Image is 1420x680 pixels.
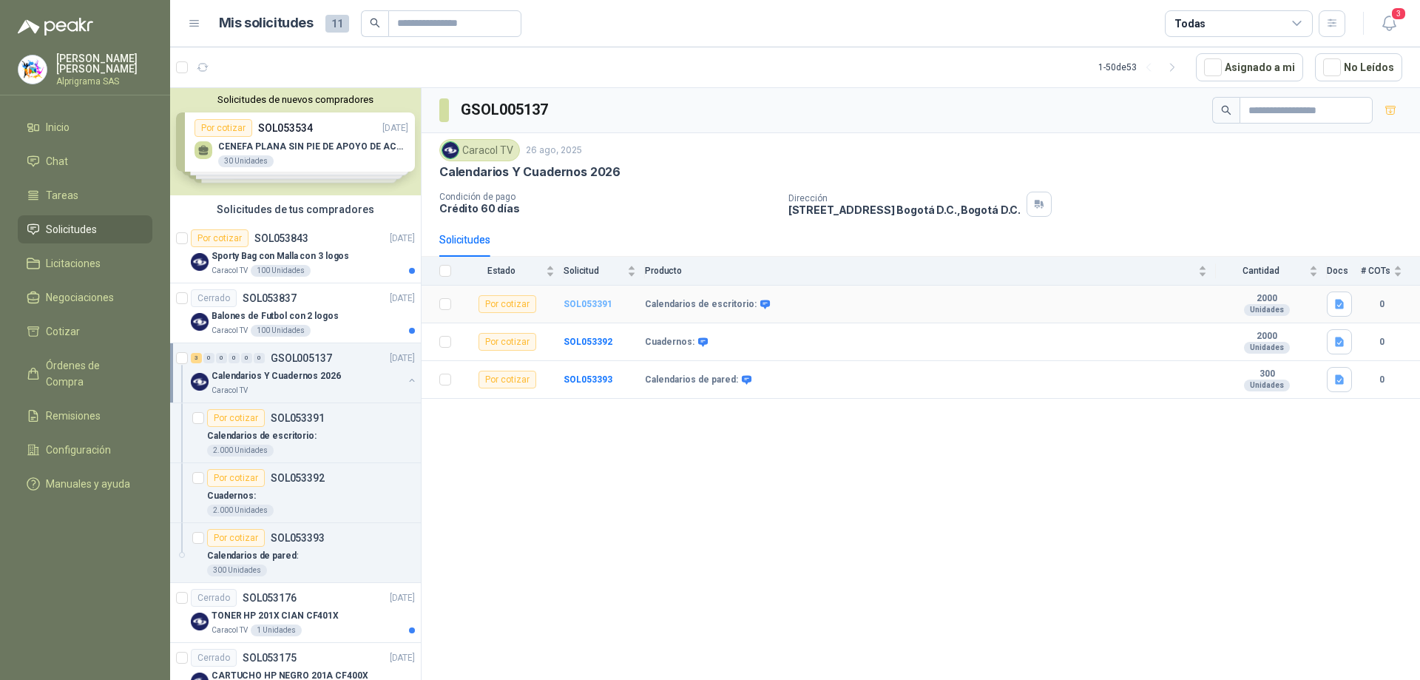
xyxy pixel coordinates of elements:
[207,445,274,457] div: 2.000 Unidades
[170,195,421,223] div: Solicitudes de tus compradores
[1361,297,1402,312] b: 0
[241,353,252,363] div: 0
[251,625,302,636] div: 1 Unidades
[251,265,311,277] div: 100 Unidades
[1327,257,1361,286] th: Docs
[645,257,1216,286] th: Producto
[1361,266,1390,276] span: # COTs
[207,529,265,547] div: Por cotizar
[207,565,267,576] div: 300 Unidades
[788,193,1021,203] p: Dirección
[191,353,202,363] div: 3
[442,142,459,158] img: Company Logo
[207,489,256,503] p: Cuadernos:
[645,299,757,311] b: Calendarios de escritorio:
[254,353,265,363] div: 0
[212,325,248,337] p: Caracol TV
[564,337,612,347] a: SOL053392
[645,374,738,386] b: Calendarios de pared:
[271,353,332,363] p: GSOL005137
[1216,331,1318,343] b: 2000
[645,266,1195,276] span: Producto
[564,299,612,309] a: SOL053391
[460,266,543,276] span: Estado
[461,98,550,121] h3: GSOL005137
[18,317,152,346] a: Cotizar
[212,309,339,323] p: Balones de Futbol con 2 logos
[1216,368,1318,380] b: 300
[46,323,80,340] span: Cotizar
[46,357,138,390] span: Órdenes de Compra
[191,589,237,607] div: Cerrado
[1244,342,1290,354] div: Unidades
[788,203,1021,216] p: [STREET_ADDRESS] Bogotá D.C. , Bogotá D.C.
[46,255,101,272] span: Licitaciones
[271,413,325,423] p: SOL053391
[46,153,68,169] span: Chat
[390,591,415,605] p: [DATE]
[479,333,536,351] div: Por cotizar
[18,283,152,312] a: Negociaciones
[439,202,777,215] p: Crédito 60 días
[46,476,130,492] span: Manuales y ayuda
[207,505,274,516] div: 2.000 Unidades
[18,55,47,84] img: Company Logo
[46,289,114,306] span: Negociaciones
[439,232,490,248] div: Solicitudes
[1244,380,1290,391] div: Unidades
[212,385,248,397] p: Caracol TV
[243,653,297,663] p: SOL053175
[46,408,101,424] span: Remisiones
[325,15,349,33] span: 11
[479,371,536,388] div: Por cotizar
[390,651,415,665] p: [DATE]
[191,313,209,331] img: Company Logo
[170,223,421,283] a: Por cotizarSOL053843[DATE] Company LogoSporty Bag con Malla con 3 logosCaracol TV100 Unidades
[56,53,152,74] p: [PERSON_NAME] [PERSON_NAME]
[170,403,421,463] a: Por cotizarSOL053391Calendarios de escritorio:2.000 Unidades
[229,353,240,363] div: 0
[1174,16,1206,32] div: Todas
[460,257,564,286] th: Estado
[212,609,339,623] p: TONER HP 201X CIAN CF401X
[207,469,265,487] div: Por cotizar
[18,470,152,498] a: Manuales y ayuda
[1390,7,1407,21] span: 3
[271,473,325,483] p: SOL053392
[390,232,415,246] p: [DATE]
[18,18,93,36] img: Logo peakr
[170,523,421,583] a: Por cotizarSOL053393Calendarios de pared:300 Unidades
[439,139,520,161] div: Caracol TV
[219,13,314,34] h1: Mis solicitudes
[46,442,111,458] span: Configuración
[390,351,415,366] p: [DATE]
[170,583,421,643] a: CerradoSOL053176[DATE] Company LogoTONER HP 201X CIAN CF401XCaracol TV1 Unidades
[203,353,214,363] div: 0
[1361,257,1420,286] th: # COTs
[46,119,70,135] span: Inicio
[18,113,152,141] a: Inicio
[1361,335,1402,349] b: 0
[191,613,209,630] img: Company Logo
[170,283,421,343] a: CerradoSOL053837[DATE] Company LogoBalones de Futbol con 2 logosCaracol TV100 Unidades
[191,649,237,667] div: Cerrado
[439,192,777,202] p: Condición de pago
[207,429,317,443] p: Calendarios de escritorio:
[1244,304,1290,316] div: Unidades
[216,353,227,363] div: 0
[1196,53,1303,81] button: Asignado a mi
[1216,257,1327,286] th: Cantidad
[212,625,248,636] p: Caracol TV
[170,463,421,523] a: Por cotizarSOL053392Cuadernos:2.000 Unidades
[191,253,209,271] img: Company Logo
[564,266,624,276] span: Solicitud
[271,533,325,543] p: SOL053393
[1216,266,1306,276] span: Cantidad
[439,164,621,180] p: Calendarios Y Cuadernos 2026
[56,77,152,86] p: Alprigrama SAS
[243,593,297,603] p: SOL053176
[370,18,380,28] span: search
[564,257,645,286] th: Solicitud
